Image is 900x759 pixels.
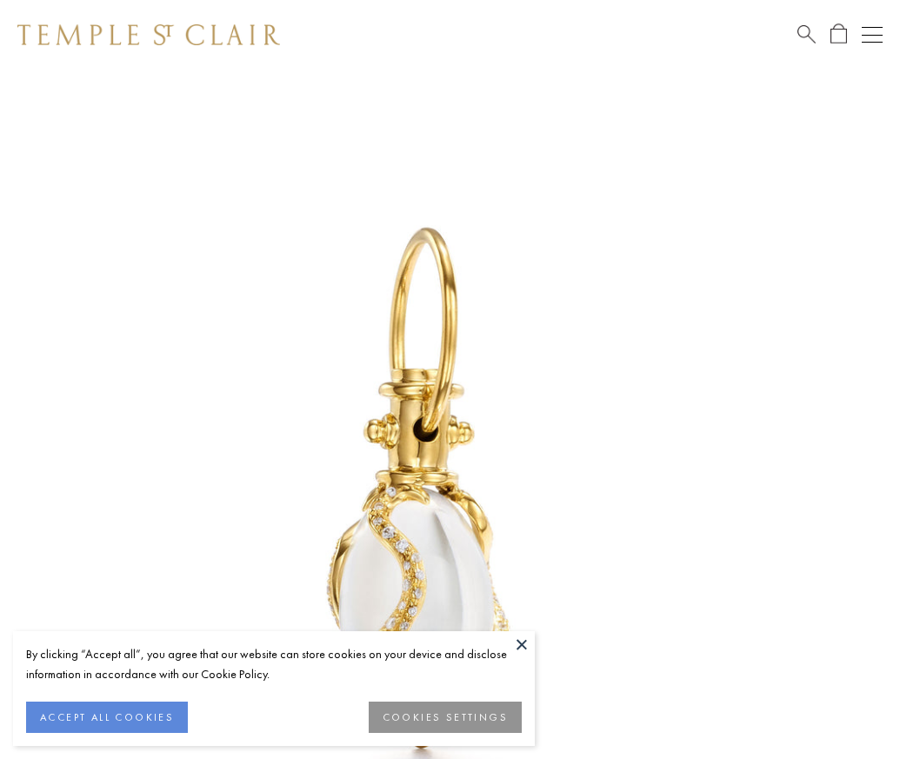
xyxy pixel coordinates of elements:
[830,23,847,45] a: Open Shopping Bag
[17,24,280,45] img: Temple St. Clair
[369,702,522,733] button: COOKIES SETTINGS
[797,23,816,45] a: Search
[26,644,522,684] div: By clicking “Accept all”, you agree that our website can store cookies on your device and disclos...
[26,702,188,733] button: ACCEPT ALL COOKIES
[862,24,883,45] button: Open navigation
